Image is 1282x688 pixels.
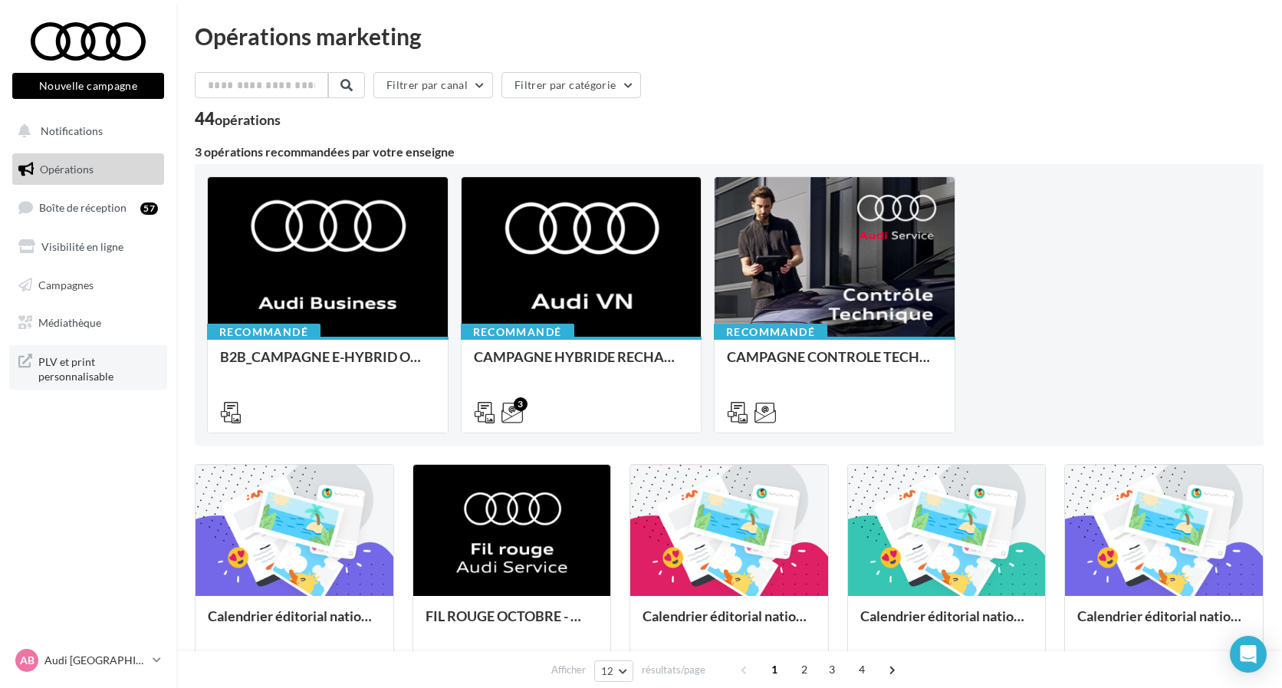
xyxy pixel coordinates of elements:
[727,349,942,380] div: CAMPAGNE CONTROLE TECHNIQUE 25€ OCTOBRE
[44,653,146,668] p: Audi [GEOGRAPHIC_DATA]
[38,316,101,329] span: Médiathèque
[12,646,164,675] a: AB Audi [GEOGRAPHIC_DATA]
[850,657,874,682] span: 4
[1230,636,1267,673] div: Open Intercom Messenger
[860,608,1034,639] div: Calendrier éditorial national : semaine du 15.09 au 21.09
[594,660,633,682] button: 12
[41,240,123,253] span: Visibilité en ligne
[195,146,1264,158] div: 3 opérations recommandées par votre enseigne
[9,269,167,301] a: Campagnes
[373,72,493,98] button: Filtrer par canal
[514,397,528,411] div: 3
[38,351,158,384] span: PLV et print personnalisable
[38,278,94,291] span: Campagnes
[195,110,281,127] div: 44
[195,25,1264,48] div: Opérations marketing
[215,113,281,127] div: opérations
[426,608,599,639] div: FIL ROUGE OCTOBRE - AUDI SERVICE
[220,349,436,380] div: B2B_CAMPAGNE E-HYBRID OCTOBRE
[9,231,167,263] a: Visibilité en ligne
[642,663,705,677] span: résultats/page
[792,657,817,682] span: 2
[41,124,103,137] span: Notifications
[820,657,844,682] span: 3
[140,202,158,215] div: 57
[643,608,816,639] div: Calendrier éditorial national : semaine du 22.09 au 28.09
[208,608,381,639] div: Calendrier éditorial national : semaine du 29.09 au 05.10
[9,153,167,186] a: Opérations
[9,115,161,147] button: Notifications
[501,72,641,98] button: Filtrer par catégorie
[12,73,164,99] button: Nouvelle campagne
[20,653,35,668] span: AB
[714,324,827,341] div: Recommandé
[9,191,167,224] a: Boîte de réception57
[9,345,167,390] a: PLV et print personnalisable
[461,324,574,341] div: Recommandé
[207,324,320,341] div: Recommandé
[474,349,689,380] div: CAMPAGNE HYBRIDE RECHARGEABLE
[1077,608,1251,639] div: Calendrier éditorial national : semaine du 08.09 au 14.09
[9,307,167,339] a: Médiathèque
[601,665,614,677] span: 12
[762,657,787,682] span: 1
[39,201,127,214] span: Boîte de réception
[551,663,586,677] span: Afficher
[40,163,94,176] span: Opérations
